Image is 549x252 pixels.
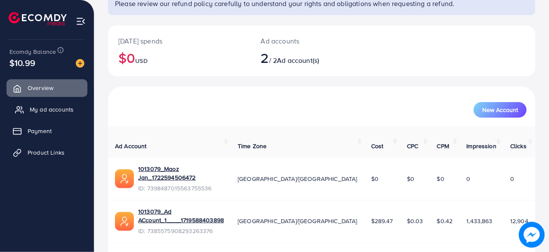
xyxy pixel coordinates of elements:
p: [DATE] spends [118,36,240,46]
img: logo [9,12,67,25]
span: 12,904 [510,217,528,225]
span: $0.03 [407,217,423,225]
span: $0 [371,174,378,183]
h2: $0 [118,50,240,66]
a: Payment [6,122,87,140]
span: Overview [28,84,53,92]
span: Payment [28,127,52,135]
span: ID: 7398487015563755536 [138,184,224,193]
span: 1,433,863 [467,217,493,225]
span: ID: 7385575908293263376 [138,227,224,235]
span: [GEOGRAPHIC_DATA]/[GEOGRAPHIC_DATA] [238,174,357,183]
span: Product Links [28,148,65,157]
a: My ad accounts [6,101,87,118]
img: ic-ads-acc.e4c84228.svg [115,169,134,188]
span: $0 [407,174,414,183]
img: image [519,222,545,248]
a: 1013079_Maoz Jan_1722594506472 [138,165,224,182]
span: USD [135,56,147,65]
span: My ad accounts [30,105,74,114]
h2: / 2 [261,50,347,66]
span: [GEOGRAPHIC_DATA]/[GEOGRAPHIC_DATA] [238,217,357,225]
span: CPM [437,142,449,150]
img: ic-ads-acc.e4c84228.svg [115,212,134,231]
button: New Account [474,102,527,118]
span: Ad Account [115,142,147,150]
span: Impression [467,142,497,150]
span: Cost [371,142,384,150]
span: 0 [467,174,471,183]
span: $0.42 [437,217,453,225]
a: Product Links [6,144,87,161]
span: Clicks [510,142,527,150]
img: image [76,59,84,68]
span: $10.99 [9,56,35,69]
img: menu [76,16,86,26]
a: Overview [6,79,87,96]
span: CPC [407,142,418,150]
span: Ecomdy Balance [9,47,56,56]
span: Time Zone [238,142,267,150]
span: $0 [437,174,444,183]
span: $289.47 [371,217,393,225]
span: Ad account(s) [277,56,319,65]
span: 0 [510,174,514,183]
p: Ad accounts [261,36,347,46]
a: 1013079_Ad ACcount_1____1719588403898 [138,207,224,225]
span: 2 [261,48,269,68]
span: New Account [482,107,518,113]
